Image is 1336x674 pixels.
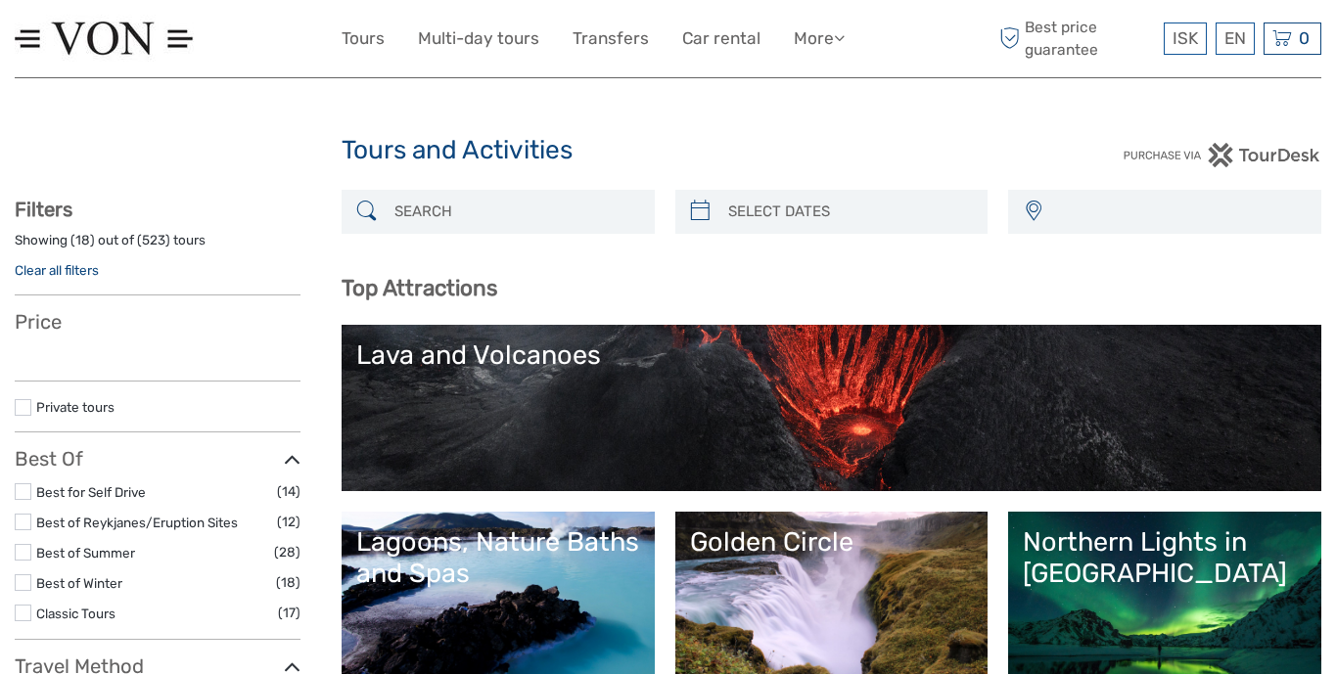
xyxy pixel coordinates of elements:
img: 1574-8e98ae90-1d34-46d6-9ccb-78f4724058c1_logo_small.jpg [15,15,194,63]
div: Lava and Volcanoes [356,339,1307,371]
a: Transfers [573,24,649,53]
input: SEARCH [387,195,645,229]
div: EN [1216,22,1255,55]
span: (18) [276,571,300,594]
b: Top Attractions [342,275,497,301]
span: (14) [277,480,300,503]
a: Multi-day tours [418,24,539,53]
h3: Best Of [15,447,300,471]
img: PurchaseViaTourDesk.png [1123,143,1321,167]
input: SELECT DATES [720,195,979,229]
div: Golden Circle [690,526,974,558]
span: (12) [277,511,300,533]
a: Northern Lights in [GEOGRAPHIC_DATA] [1023,526,1307,663]
span: (17) [278,602,300,624]
a: Tours [342,24,385,53]
div: Lagoons, Nature Baths and Spas [356,526,640,590]
h1: Tours and Activities [342,135,995,166]
a: Clear all filters [15,262,99,278]
a: Best of Winter [36,575,122,591]
a: Classic Tours [36,606,115,621]
a: Best of Reykjanes/Eruption Sites [36,515,238,530]
span: 0 [1296,28,1313,48]
div: Northern Lights in [GEOGRAPHIC_DATA] [1023,526,1307,590]
span: (28) [274,541,300,563]
a: Lagoons, Nature Baths and Spas [356,526,640,663]
span: Best price guarantee [994,17,1159,60]
label: 18 [75,231,90,249]
h3: Price [15,310,300,334]
a: Lava and Volcanoes [356,339,1307,476]
a: Best for Self Drive [36,484,146,500]
a: Car rental [682,24,760,53]
div: Showing ( ) out of ( ) tours [15,231,300,261]
a: Golden Circle [690,526,974,663]
a: Best of Summer [36,545,135,561]
a: Private tours [36,399,115,415]
span: ISK [1173,28,1198,48]
strong: Filters [15,198,72,221]
a: More [794,24,845,53]
label: 523 [142,231,165,249]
